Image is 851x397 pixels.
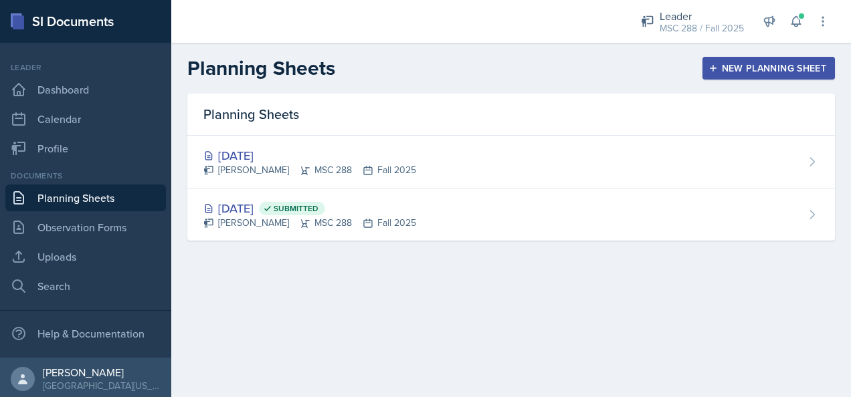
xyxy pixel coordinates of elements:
a: [DATE] Submitted [PERSON_NAME]MSC 288Fall 2025 [187,188,835,241]
h2: Planning Sheets [187,56,335,80]
span: Submitted [274,203,318,214]
div: Leader [660,8,744,24]
div: Help & Documentation [5,320,166,347]
div: Planning Sheets [187,94,835,136]
a: Planning Sheets [5,184,166,211]
div: [PERSON_NAME] [43,366,161,379]
div: [DATE] [203,146,416,164]
div: [GEOGRAPHIC_DATA][US_STATE] in [GEOGRAPHIC_DATA] [43,379,161,392]
a: Search [5,273,166,299]
div: MSC 288 / Fall 2025 [660,21,744,35]
div: [PERSON_NAME] MSC 288 Fall 2025 [203,216,416,230]
a: Profile [5,135,166,162]
div: Documents [5,170,166,182]
div: [PERSON_NAME] MSC 288 Fall 2025 [203,163,416,177]
div: Leader [5,61,166,74]
button: New Planning Sheet [702,57,835,80]
div: [DATE] [203,199,416,217]
div: New Planning Sheet [711,63,826,74]
a: Dashboard [5,76,166,103]
a: [DATE] [PERSON_NAME]MSC 288Fall 2025 [187,136,835,188]
a: Calendar [5,106,166,132]
a: Uploads [5,243,166,270]
a: Observation Forms [5,214,166,241]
